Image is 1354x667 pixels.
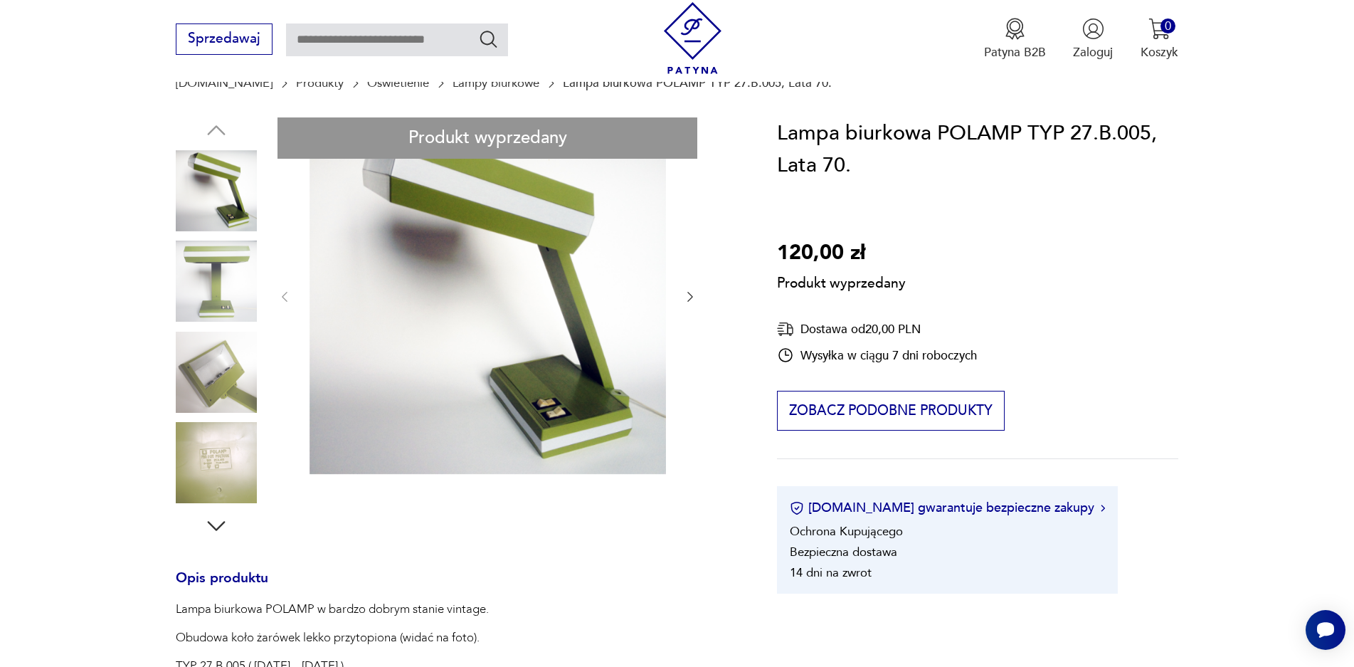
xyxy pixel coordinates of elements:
img: Ikona koszyka [1148,18,1170,40]
p: Produkt wyprzedany [777,269,906,293]
h1: Lampa biurkowa POLAMP TYP 27.B.005, Lata 70. [777,117,1178,182]
img: Ikona dostawy [777,320,794,338]
p: Lampa biurkowa POLAMP TYP 27.B.005, Lata 70. [563,76,832,90]
p: Lampa biurkowa POLAMP w bardzo dobrym stanie vintage. [176,601,489,618]
div: Dostawa od 20,00 PLN [777,320,977,338]
a: Lampy biurkowe [453,76,539,90]
li: Ochrona Kupującego [790,523,903,540]
img: Ikona medalu [1004,18,1026,40]
button: Szukaj [478,28,499,49]
a: Sprzedawaj [176,34,272,46]
img: Ikonka użytkownika [1082,18,1104,40]
img: Ikona strzałki w prawo [1101,505,1105,512]
button: Sprzedawaj [176,23,272,55]
a: Produkty [296,76,344,90]
p: Koszyk [1141,44,1178,61]
button: 0Koszyk [1141,18,1178,61]
p: Zaloguj [1073,44,1113,61]
a: [DOMAIN_NAME] [176,76,273,90]
a: Oświetlenie [367,76,429,90]
div: 0 [1160,19,1175,33]
button: Zaloguj [1073,18,1113,61]
p: Patyna B2B [984,44,1046,61]
a: Ikona medaluPatyna B2B [984,18,1046,61]
iframe: Smartsupp widget button [1306,610,1345,650]
img: Patyna - sklep z meblami i dekoracjami vintage [657,2,729,74]
p: Obudowa koło żarówek lekko przytopiona (widać na foto). [176,629,489,646]
li: Bezpieczna dostawa [790,544,897,560]
img: Ikona certyfikatu [790,501,804,515]
h3: Opis produktu [176,573,736,602]
p: 120,00 zł [777,237,906,270]
button: [DOMAIN_NAME] gwarantuje bezpieczne zakupy [790,499,1105,517]
div: Wysyłka w ciągu 7 dni roboczych [777,347,977,364]
li: 14 dni na zwrot [790,564,872,581]
button: Zobacz podobne produkty [777,391,1004,431]
button: Patyna B2B [984,18,1046,61]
